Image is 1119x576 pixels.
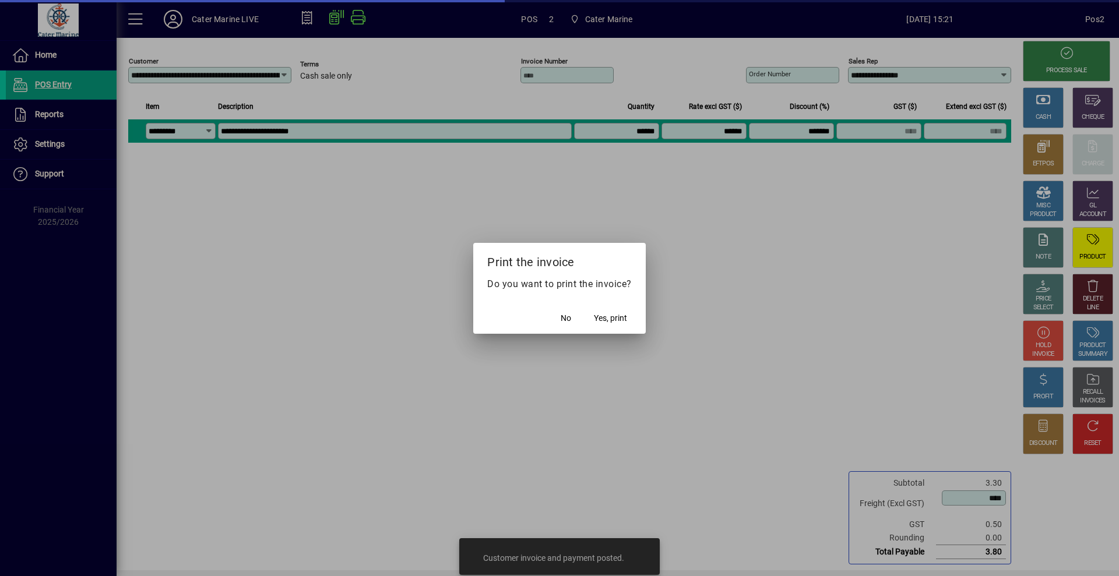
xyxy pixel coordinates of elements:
[589,308,632,329] button: Yes, print
[487,277,632,291] p: Do you want to print the invoice?
[547,308,585,329] button: No
[473,243,646,277] h2: Print the invoice
[594,312,627,324] span: Yes, print
[561,312,571,324] span: No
